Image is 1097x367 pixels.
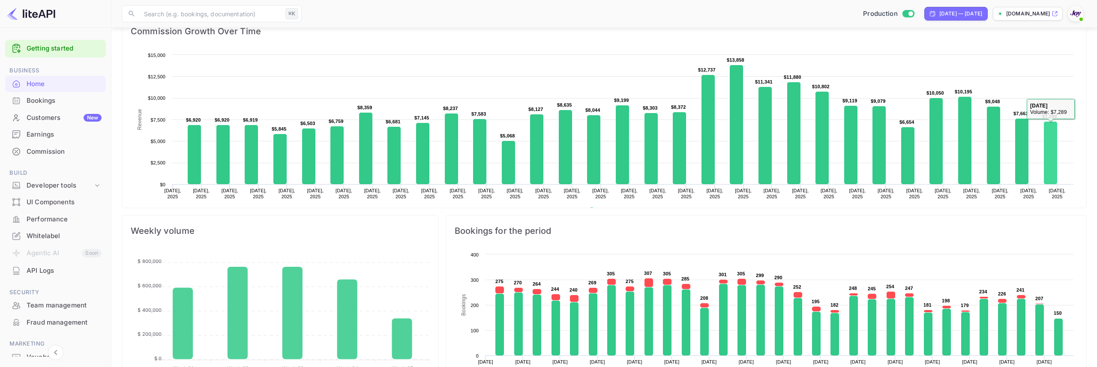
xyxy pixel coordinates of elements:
[739,359,754,364] text: [DATE]
[154,355,162,361] tspan: $ 0
[886,284,895,289] text: 254
[812,299,820,304] text: 195
[585,107,600,113] text: $8,044
[272,126,287,131] text: $5,845
[471,111,486,116] text: $7,583
[663,271,671,276] text: 305
[764,188,780,199] text: [DATE], 2025
[5,76,106,92] a: Home
[150,117,165,122] text: $7,500
[495,279,504,284] text: 275
[7,7,55,21] img: LiteAPI logo
[860,9,917,19] div: Switch to Sandbox mode
[776,359,791,364] text: [DATE]
[961,303,969,308] text: 179
[939,10,982,18] div: [DATE] — [DATE]
[1006,10,1050,18] p: [DOMAIN_NAME]
[461,294,467,316] text: Bookings
[868,286,876,291] text: 245
[5,143,106,159] a: Commission
[1069,7,1082,21] img: With Joy
[450,188,466,199] text: [DATE], 2025
[906,188,923,199] text: [DATE], 2025
[386,119,401,124] text: $6,681
[138,258,162,264] tspan: $ 800,000
[84,114,102,122] div: New
[557,102,572,107] text: $8,635
[607,271,615,276] text: 305
[698,67,716,72] text: $12,737
[138,307,162,313] tspan: $ 400,000
[925,359,940,364] text: [DATE]
[329,119,344,124] text: $6,759
[592,188,609,199] text: [DATE], 2025
[150,139,165,144] text: $5,000
[48,345,63,360] button: Collapse navigation
[1054,310,1062,316] text: 150
[998,291,1006,296] text: 226
[935,188,951,199] text: [DATE], 2025
[27,215,102,224] div: Performance
[421,188,438,199] text: [DATE], 2025
[849,188,866,199] text: [DATE], 2025
[5,211,106,227] a: Performance
[924,7,988,21] div: Click to change the date range period
[5,126,106,142] a: Earnings
[678,188,695,199] text: [DATE], 2025
[942,298,950,303] text: 198
[774,275,782,280] text: 290
[27,181,93,191] div: Developer tools
[27,318,102,328] div: Fraud management
[1013,111,1028,116] text: $7,663
[5,263,106,278] a: API Logs
[5,168,106,178] span: Build
[5,297,106,314] div: Team management
[148,95,165,101] text: $10,000
[300,121,315,126] text: $6,503
[471,252,479,257] text: 400
[552,359,568,364] text: [DATE]
[471,277,479,283] text: 300
[131,224,430,238] span: Weekly volume
[849,286,857,291] text: 248
[250,188,267,199] text: [DATE], 2025
[878,188,894,199] text: [DATE], 2025
[514,280,522,285] text: 270
[756,273,764,278] text: 299
[923,302,932,307] text: 181
[5,194,106,210] a: UI Components
[590,359,605,364] text: [DATE]
[627,359,642,364] text: [DATE]
[364,188,381,199] text: [DATE], 2025
[5,228,106,245] div: Whitelabel
[27,231,102,241] div: Whitelabel
[812,84,830,89] text: $10,802
[992,188,1008,199] text: [DATE], 2025
[471,303,479,308] text: 200
[476,353,479,358] text: 0
[5,228,106,244] a: Whitelabel
[5,314,106,330] a: Fraud management
[649,188,666,199] text: [DATE], 2025
[285,8,298,19] div: ⌘K
[443,106,458,111] text: $8,237
[792,188,809,199] text: [DATE], 2025
[533,281,541,286] text: 264
[979,289,988,294] text: 234
[150,160,165,165] text: $2,500
[551,286,560,292] text: 244
[279,188,295,199] text: [DATE], 2025
[5,339,106,349] span: Marketing
[27,113,102,123] div: Customers
[27,197,102,207] div: UI Components
[5,349,106,365] a: Vouchers
[478,359,493,364] text: [DATE]
[357,105,372,110] text: $8,359
[5,110,106,125] a: CustomersNew
[985,99,1000,104] text: $9,048
[5,92,106,108] a: Bookings
[138,331,162,337] tspan: $ 200,000
[471,328,479,333] text: 100
[926,90,944,95] text: $10,050
[719,272,727,277] text: 301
